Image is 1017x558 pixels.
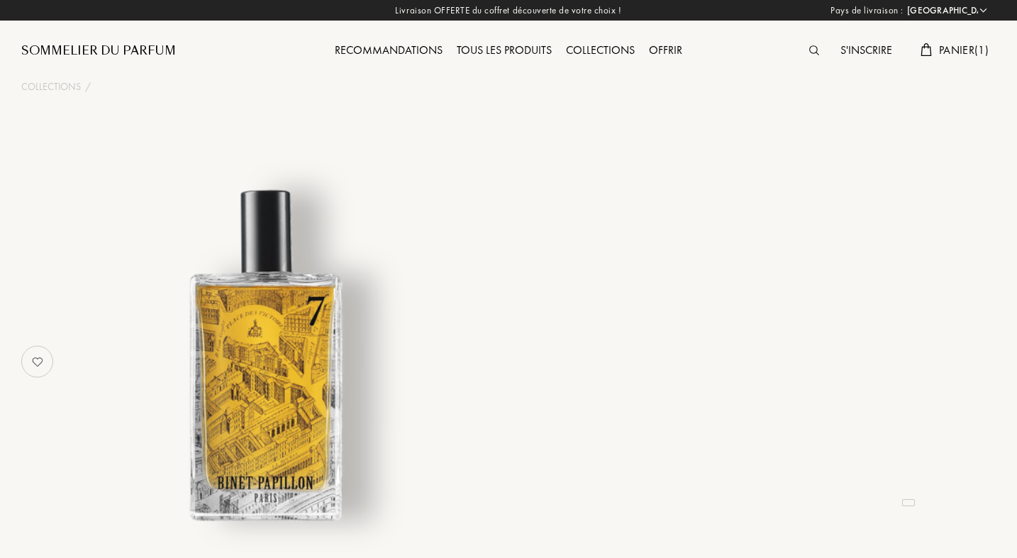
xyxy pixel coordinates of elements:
span: Panier ( 1 ) [939,43,989,57]
span: Pays de livraison : [830,4,904,18]
img: search_icn.svg [809,45,819,55]
div: Tous les produits [450,42,559,60]
a: Offrir [642,43,689,57]
div: Offrir [642,42,689,60]
div: S'inscrire [833,42,899,60]
a: Sommelier du Parfum [21,43,176,60]
a: Recommandations [328,43,450,57]
div: Collections [559,42,642,60]
img: cart.svg [921,43,932,56]
div: Recommandations [328,42,450,60]
a: Tous les produits [450,43,559,57]
a: S'inscrire [833,43,899,57]
a: Collections [21,79,81,94]
div: / [85,79,91,94]
img: undefined undefined [90,180,439,529]
a: Collections [559,43,642,57]
img: no_like_p.png [23,347,52,376]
